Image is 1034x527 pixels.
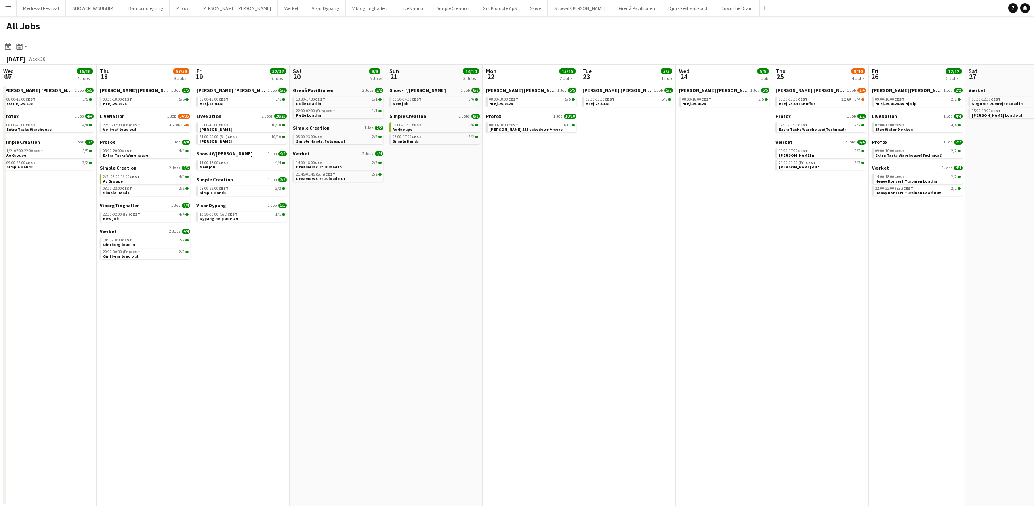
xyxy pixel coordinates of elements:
span: LiveNation [100,113,125,119]
span: Sigurds Rumrejse Load out [972,113,1023,118]
div: LiveNation1 Job34/3522:00-02:00 (Fri)CEST1A•34/35Volbeat load out [100,113,190,139]
span: 5/5 [82,97,88,101]
span: 08:00-18:00 [779,97,808,101]
span: 08:00-12:00 [972,97,1001,101]
div: Profox1 Job4/408:00-20:00CEST4/4Extra Tasks Warehouse [100,139,190,165]
span: CEST [315,97,325,102]
span: Simple Creation [293,125,330,131]
span: 1/1 [372,97,378,101]
span: 20/20 [274,114,287,119]
span: 4/4 [275,161,281,165]
span: 22:00-02:00 (Fri) [103,123,140,127]
span: 4/4 [82,123,88,127]
span: 1/2 [6,149,13,153]
a: [PERSON_NAME] [PERSON_NAME]1 Job5/5 [679,87,769,93]
a: LiveNation1 Job4/4 [872,113,963,119]
span: 21:00-01:00 (Fri) [779,161,816,165]
span: CEST [991,108,1001,113]
span: CEST [219,160,229,165]
a: [PERSON_NAME] [PERSON_NAME]1 Job5/5 [486,87,576,93]
span: Pelle Load in [296,113,321,118]
span: 6/6 [469,97,474,101]
span: 1 Job [171,140,180,145]
span: 08:00-18:00 [103,97,132,101]
span: 2/2 [375,88,383,93]
span: CEST [806,160,816,165]
a: 08:00-23:00CEST2/2Simple Hands /Følgespot [296,134,382,143]
span: 07:00-13:00 [875,123,904,127]
div: [PERSON_NAME] [PERSON_NAME]1 Job5/508:00-18:00CEST5/5HI Ej.25-0128 [100,87,190,113]
a: 08:00-18:00CEST5/5HI Ej.25-0128 [586,97,671,106]
span: CEST [605,97,615,102]
span: CEST [33,148,43,153]
span: New job [393,101,408,106]
span: 1 Job [847,88,856,93]
span: 3/4 [855,97,860,101]
span: 15:00-19:00 [972,109,1001,113]
button: Djurs Festival Food [662,0,714,16]
button: SHOWCREW SUBHIRE [66,0,122,16]
span: Show-if/Jonas knive [196,151,253,157]
span: 4/4 [85,114,94,119]
div: [PERSON_NAME] [PERSON_NAME]1 Job5/508:00-18:00CEST5/5HI Ej.25-0128 [196,87,287,113]
span: 1A [167,123,172,127]
a: 09:00-22:00CEST2/2Simple Hands [6,160,92,169]
span: Av Groupe [6,153,26,158]
span: 5/5 [761,88,769,93]
a: [PERSON_NAME] [PERSON_NAME]1 Job3/4 [775,87,866,93]
span: Av Groupe [393,127,412,132]
div: Profox1 Job2/209:00-16:00CEST2/2Extra Tasks Warehouse(Technical) [775,113,866,139]
span: Profox [3,113,19,119]
a: Simple Creation2 Jobs8/8 [389,113,480,119]
span: 08:00-18:00 [682,97,711,101]
span: 5/5 [179,97,185,101]
a: [PERSON_NAME] [PERSON_NAME]1 Job5/5 [3,87,94,93]
a: LiveNation1 Job34/35 [100,113,190,119]
span: HI Ej.25-0128 [489,101,513,106]
span: 08:00-18:00 [489,123,518,127]
a: Simple Creation2 Jobs7/7 [3,139,94,145]
span: Jan Hellesøe Load out [779,164,819,170]
span: 1 Job [553,114,562,119]
span: Show-if/Jonas knive [389,87,446,93]
span: 4/4 [278,151,287,156]
span: 06:00-16:00 [200,123,229,127]
span: Extra Tasks Warehouse(Technical) [779,127,846,132]
span: 1 Job [75,114,84,119]
span: 1/1 [372,109,378,113]
span: CEST [315,134,325,139]
span: Simple Hands [393,139,419,144]
a: Show-if/[PERSON_NAME]1 Job6/6 [389,87,480,93]
span: 2/2 [372,135,378,139]
span: 1 Job [75,88,84,93]
span: Danny Black Luna [775,87,845,93]
div: LiveNation1 Job4/407:00-13:00CEST4/4Blue Water Dokken [872,113,963,139]
span: 2 Jobs [362,88,373,93]
div: Simple Creation2 Jobs6/62/2|08:00-16:00CEST4/4Av Groupe08:00-22:00CEST2/2Simple Hands [100,165,190,202]
button: [PERSON_NAME] [PERSON_NAME] [195,0,278,16]
span: Simple Hands /Følgespot [296,139,345,144]
span: 00:30-04:00 [393,97,422,101]
div: LiveNation2 Jobs20/2006:00-16:00CEST10/10[PERSON_NAME]21:00-00:00 (Sat)CEST10/10[PERSON_NAME] [196,113,287,151]
button: Bambi udlejning [122,0,170,16]
span: Profox [775,113,791,119]
span: 1 Job [944,140,952,145]
a: Værket2 Jobs4/4 [293,151,383,157]
span: 2 Jobs [73,140,84,145]
span: | [12,148,13,153]
span: CEST [894,148,904,153]
span: 5/5 [275,97,281,101]
span: Extra Tasks Warehouse [103,153,148,158]
span: CEST [894,97,904,102]
span: CEST [412,134,422,139]
span: 08:00-23:00 [296,135,325,139]
span: 2/2 [855,149,860,153]
span: Volbeat load out [103,127,137,132]
div: • [103,123,189,127]
span: 22:00-02:00 (Sun) [296,109,335,113]
span: Danny Black Luna [872,87,942,93]
span: 1 Job [847,114,856,119]
span: 6/6 [471,88,480,93]
span: 08:00-18:00 [586,97,615,101]
a: Profox1 Job4/4 [100,139,190,145]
